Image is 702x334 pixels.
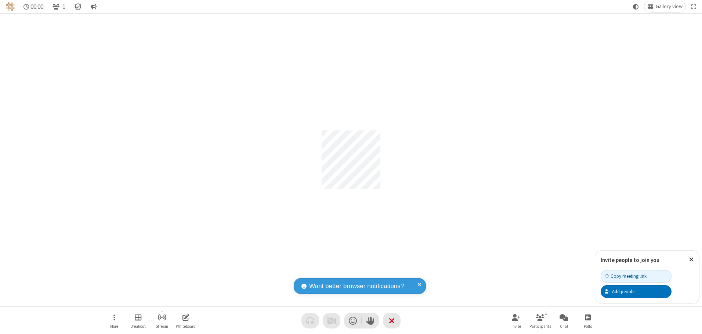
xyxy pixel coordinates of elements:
[584,324,592,328] span: Polls
[21,1,47,12] div: Timer
[30,3,43,10] span: 00:00
[560,324,568,328] span: Chat
[601,270,672,283] button: Copy meeting link
[688,1,699,12] button: Fullscreen
[511,324,521,328] span: Invite
[130,324,146,328] span: Breakout
[656,4,683,10] span: Gallery view
[383,313,401,328] button: End or leave meeting
[156,324,168,328] span: Stream
[553,310,575,331] button: Open chat
[127,310,149,331] button: Manage Breakout Rooms
[301,313,319,328] button: Audio problem - check your Internet connection or call by phone
[110,324,118,328] span: More
[6,2,15,11] img: QA Selenium DO NOT DELETE OR CHANGE
[362,313,379,328] button: Raise hand
[62,3,65,10] span: 1
[601,256,659,263] label: Invite people to join you
[88,1,99,12] button: Conversation
[323,313,340,328] button: Video
[176,324,196,328] span: Whiteboard
[71,1,85,12] div: Meeting details Encryption enabled
[151,310,173,331] button: Start streaming
[644,1,685,12] button: Change layout
[344,313,362,328] button: Send a reaction
[630,1,642,12] button: Using system theme
[601,285,672,298] button: Add people
[49,1,68,12] button: Open participant list
[505,310,527,331] button: Invite participants (Alt+I)
[529,324,551,328] span: Participants
[529,310,551,331] button: Open participant list
[684,251,699,269] button: Close popover
[543,310,549,316] div: 1
[577,310,599,331] button: Open poll
[103,310,125,331] button: Open menu
[309,281,404,291] span: Want better browser notifications?
[175,310,197,331] button: Open shared whiteboard
[605,273,647,280] div: Copy meeting link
